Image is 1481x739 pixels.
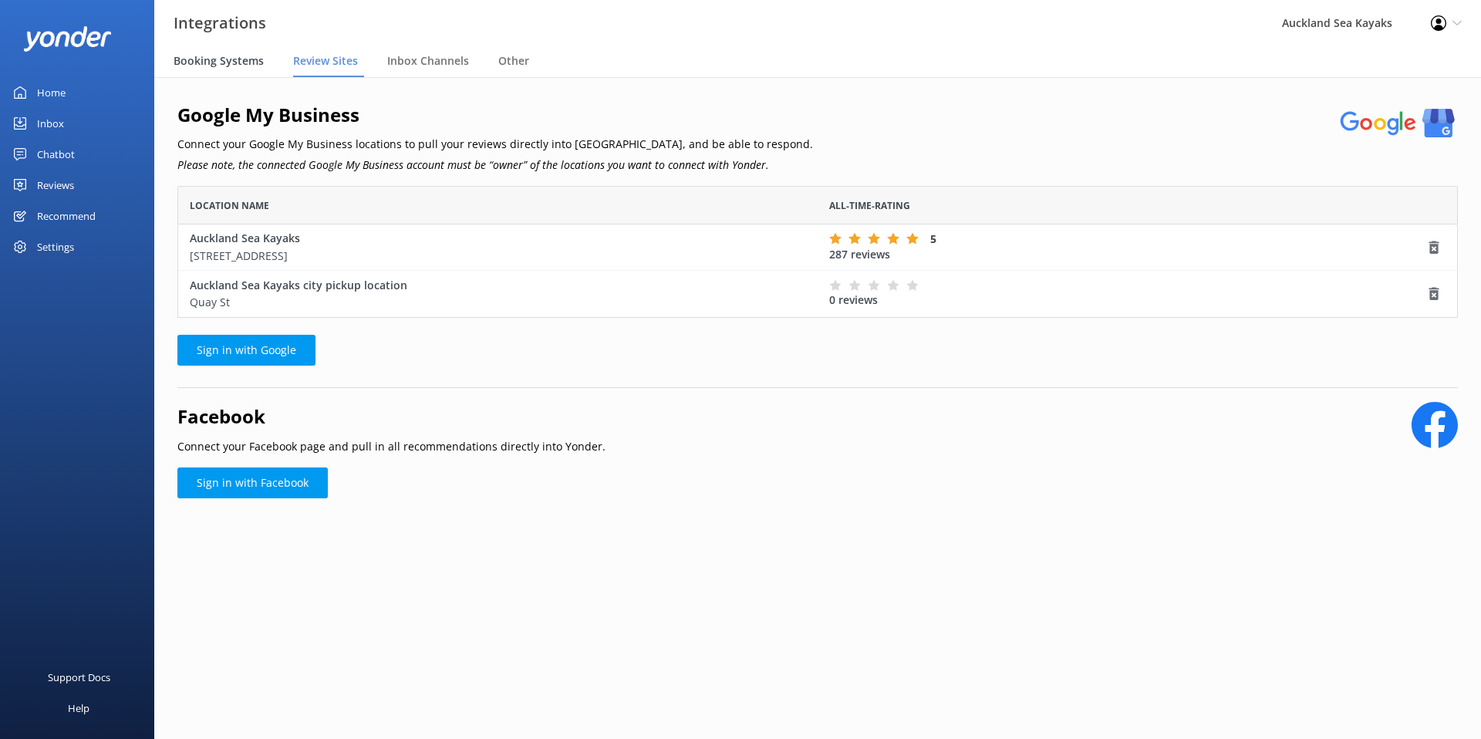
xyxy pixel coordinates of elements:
span: Review Sites [293,53,358,69]
i: Please note, the connected Google My Business account must be “owner” of the locations you want t... [177,157,769,172]
div: Auckland Sea Kayaks [190,230,806,265]
span: All-time-rating [829,198,910,213]
span: Inbox Channels [387,53,469,69]
div: Reviews [37,170,74,201]
div: 0 reviews [829,279,1426,309]
span: Location Name [190,198,269,213]
p: Quay St [190,294,806,311]
h2: Google My Business [177,100,813,130]
div: Recommend [37,201,96,231]
div: grid [177,224,1458,317]
div: Home [37,77,66,108]
p: Connect your Google My Business locations to pull your reviews directly into [GEOGRAPHIC_DATA], a... [177,136,813,153]
img: yonder-white-logo.png [23,26,112,52]
p: Connect your Facebook page and pull in all recommendations directly into Yonder. [177,438,606,455]
div: Chatbot [37,139,75,170]
h2: Facebook [177,402,606,431]
h3: Integrations [174,11,266,35]
div: 287 reviews [829,231,1426,263]
span: Booking Systems [174,53,264,69]
a: Sign in with Facebook [177,467,328,498]
div: Auckland Sea Kayaks city pickup location [190,277,806,312]
div: Settings [37,231,74,262]
span: 5 [930,231,936,246]
div: Support Docs [48,662,110,693]
div: Inbox [37,108,64,139]
div: Help [68,693,89,724]
a: Sign in with Google [177,335,315,366]
span: Other [498,53,529,69]
p: [STREET_ADDRESS] [190,248,806,265]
